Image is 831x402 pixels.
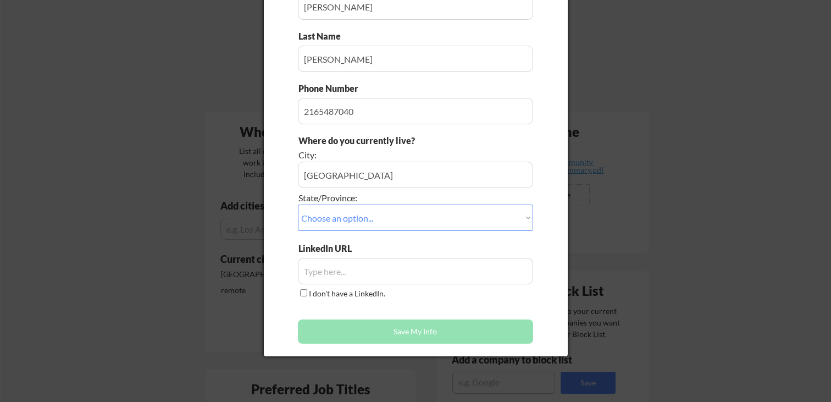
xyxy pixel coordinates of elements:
div: Last Name [298,30,352,42]
div: Where do you currently live? [298,135,472,147]
input: Type here... [298,98,533,124]
input: e.g. Los Angeles [298,162,533,188]
label: I don't have a LinkedIn. [309,289,385,298]
div: State/Province: [298,192,472,204]
input: Type here... [298,46,533,72]
input: Type here... [298,258,533,284]
div: LinkedIn URL [298,243,380,255]
div: City: [298,149,472,161]
div: Phone Number [298,82,364,95]
button: Save My Info [298,320,533,344]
